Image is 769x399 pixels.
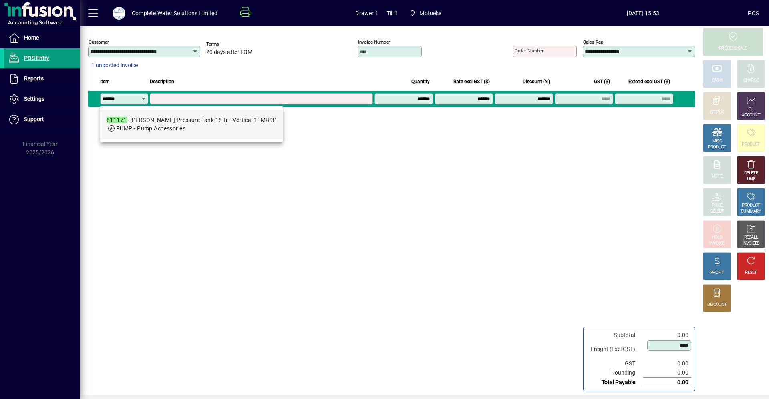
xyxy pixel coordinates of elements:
div: - [PERSON_NAME] Pressure Tank 18ltr - Vertical 1" MBSP [107,116,276,124]
button: 1 unposted invoice [88,58,141,73]
div: MISC [712,138,722,144]
td: 0.00 [643,359,691,368]
span: Terms [206,42,254,47]
span: Till 1 [387,7,398,20]
mat-label: Order number [515,48,544,54]
span: Extend excl GST ($) [628,77,670,86]
div: POS [748,7,759,20]
a: Reports [4,69,80,89]
div: CASH [712,78,722,84]
td: Freight (Excl GST) [587,340,643,359]
span: Motueka [419,7,442,20]
a: Home [4,28,80,48]
span: PUMP - Pump Accessories [116,125,185,132]
div: LINE [747,176,755,182]
div: PRODUCT [742,142,760,148]
span: Description [150,77,174,86]
div: RESET [745,270,757,276]
span: Reports [24,75,44,82]
div: PRODUCT [708,144,726,150]
td: Rounding [587,368,643,378]
div: DELETE [744,170,758,176]
a: Settings [4,89,80,109]
td: 0.00 [643,368,691,378]
div: SUMMARY [741,209,761,215]
span: Drawer 1 [355,7,378,20]
div: RECALL [744,235,758,241]
div: NOTE [712,174,722,180]
div: SELECT [710,209,724,215]
div: Complete Water Solutions Limited [132,7,218,20]
span: Discount (%) [523,77,550,86]
div: GL [749,106,754,112]
mat-label: Sales rep [583,39,603,45]
div: INVOICES [742,241,759,247]
div: DISCOUNT [707,302,727,308]
button: Profile [106,6,132,20]
div: PROFIT [710,270,724,276]
td: GST [587,359,643,368]
td: Subtotal [587,331,643,340]
span: Motueka [406,6,445,20]
td: Total Payable [587,378,643,387]
div: HOLD [712,235,722,241]
td: 0.00 [643,378,691,387]
mat-option: 811171 - Bianco Pressure Tank 18ltr - Vertical 1" MBSP [100,110,283,139]
div: ACCOUNT [742,112,760,118]
span: 1 unposted invoice [91,61,138,70]
mat-label: Customer [89,39,109,45]
div: PROCESS SALE [719,46,747,52]
td: 0.00 [643,331,691,340]
span: Home [24,34,39,41]
div: INVOICE [709,241,724,247]
div: PRICE [712,203,723,209]
span: [DATE] 15:53 [538,7,748,20]
span: Settings [24,96,44,102]
span: POS Entry [24,55,49,61]
span: Item [100,77,110,86]
div: EFTPOS [710,110,725,116]
div: PRODUCT [742,203,760,209]
em: 811171 [107,117,127,123]
div: CHARGE [743,78,759,84]
span: Support [24,116,44,122]
span: Quantity [411,77,430,86]
span: GST ($) [594,77,610,86]
a: Support [4,110,80,130]
mat-label: Invoice number [358,39,390,45]
span: 20 days after EOM [206,49,252,56]
span: Rate excl GST ($) [453,77,490,86]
